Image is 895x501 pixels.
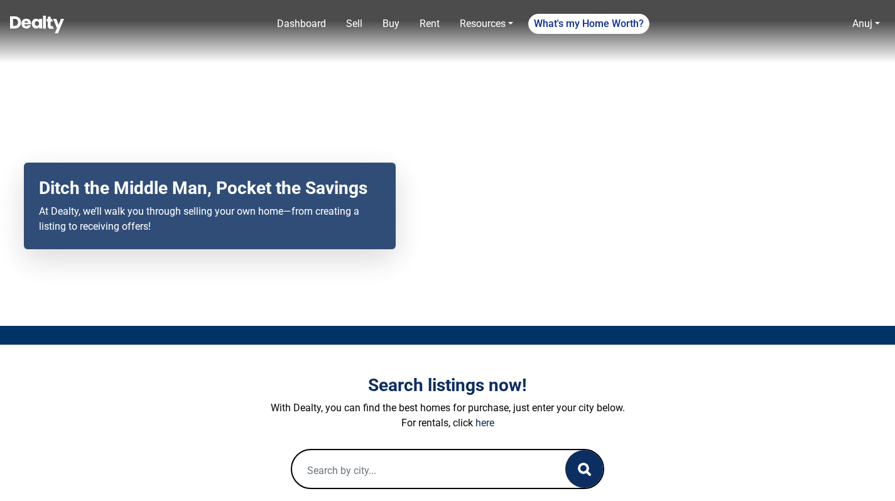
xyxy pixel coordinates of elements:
[415,11,445,36] a: Rent
[475,417,494,429] a: here
[455,11,518,36] a: Resources
[99,401,796,416] p: With Dealty, you can find the best homes for purchase, just enter your city below.
[272,11,331,36] a: Dashboard
[39,204,381,234] p: At Dealty, we’ll walk you through selling your own home—from creating a listing to receiving offers!
[341,11,367,36] a: Sell
[528,14,649,34] a: What's my Home Worth?
[847,11,885,36] a: Anuj
[39,178,381,199] h2: Ditch the Middle Man, Pocket the Savings
[99,375,796,396] h3: Search listings now!
[10,16,64,33] img: Dealty - Buy, Sell & Rent Homes
[292,450,541,490] input: Search by city...
[377,11,404,36] a: Buy
[99,416,796,431] p: For rentals, click
[852,18,872,30] a: Anuj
